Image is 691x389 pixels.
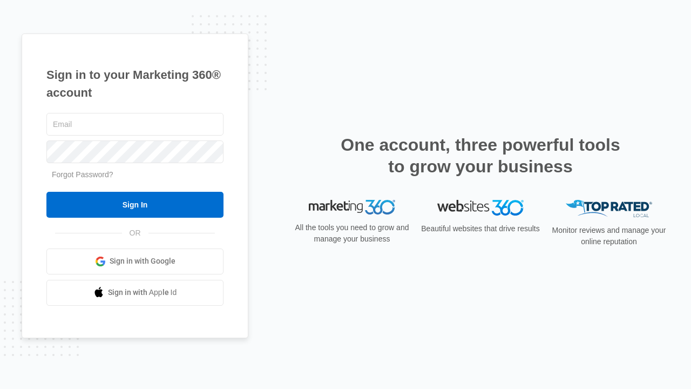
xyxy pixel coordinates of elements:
[46,192,223,218] input: Sign In
[309,200,395,215] img: Marketing 360
[437,200,524,216] img: Websites 360
[548,225,669,247] p: Monitor reviews and manage your online reputation
[292,222,412,245] p: All the tools you need to grow and manage your business
[122,227,148,239] span: OR
[46,280,223,306] a: Sign in with Apple Id
[46,249,223,274] a: Sign in with Google
[337,134,624,177] h2: One account, three powerful tools to grow your business
[46,113,223,136] input: Email
[52,170,113,179] a: Forgot Password?
[566,200,652,218] img: Top Rated Local
[420,223,541,234] p: Beautiful websites that drive results
[110,256,175,267] span: Sign in with Google
[46,66,223,102] h1: Sign in to your Marketing 360® account
[108,287,177,298] span: Sign in with Apple Id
